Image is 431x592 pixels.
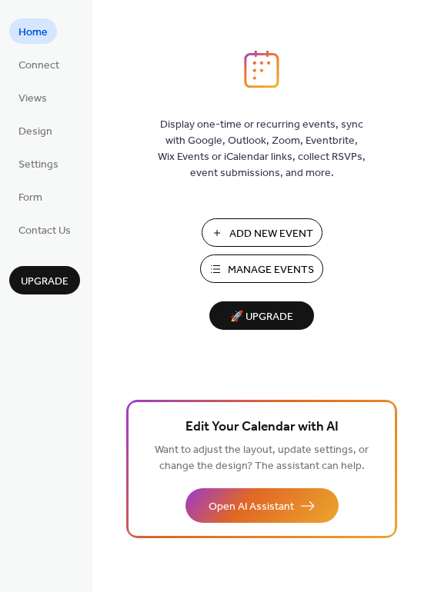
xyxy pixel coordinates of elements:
[244,50,279,88] img: logo_icon.svg
[18,25,48,41] span: Home
[209,301,314,330] button: 🚀 Upgrade
[18,157,58,173] span: Settings
[202,218,322,247] button: Add New Event
[9,184,52,209] a: Form
[18,58,59,74] span: Connect
[18,124,52,140] span: Design
[9,266,80,294] button: Upgrade
[158,117,366,181] span: Display one-time or recurring events, sync with Google, Outlook, Zoom, Eventbrite, Wix Events or ...
[185,488,339,523] button: Open AI Assistant
[200,254,323,283] button: Manage Events
[9,18,57,44] a: Home
[18,91,47,107] span: Views
[9,118,62,143] a: Design
[9,52,68,77] a: Connect
[155,440,369,477] span: Want to adjust the layout, update settings, or change the design? The assistant can help.
[185,417,339,438] span: Edit Your Calendar with AI
[9,85,56,110] a: Views
[18,223,71,239] span: Contact Us
[9,151,68,176] a: Settings
[229,226,313,242] span: Add New Event
[219,307,305,328] span: 🚀 Upgrade
[228,262,314,278] span: Manage Events
[21,274,68,290] span: Upgrade
[9,217,80,242] a: Contact Us
[18,190,42,206] span: Form
[209,499,294,515] span: Open AI Assistant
